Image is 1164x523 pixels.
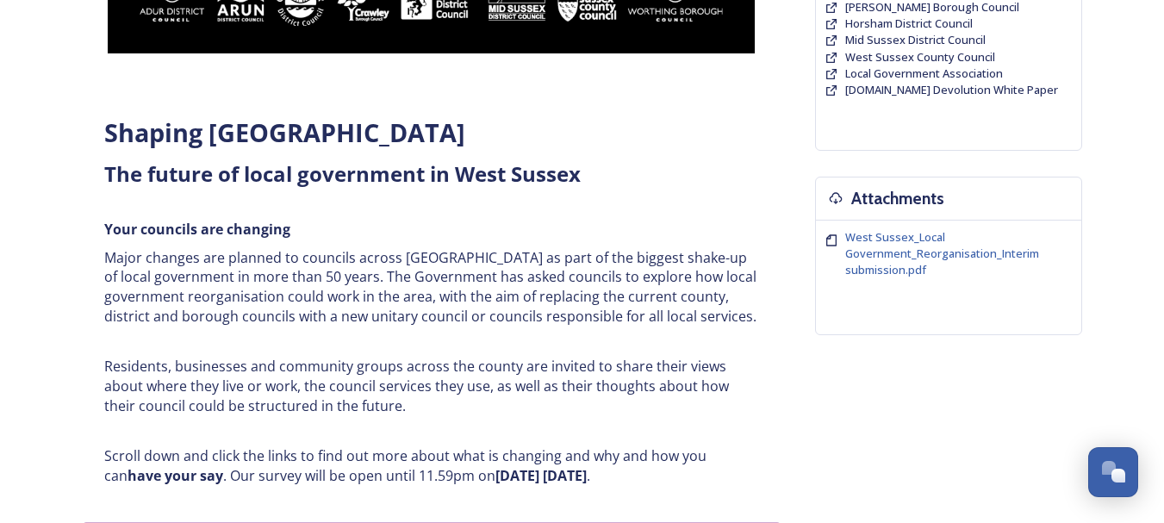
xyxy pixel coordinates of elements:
[845,16,973,31] span: Horsham District Council
[104,115,465,149] strong: Shaping [GEOGRAPHIC_DATA]
[845,65,1003,81] span: Local Government Association
[104,248,759,327] p: Major changes are planned to councils across [GEOGRAPHIC_DATA] as part of the biggest shake-up of...
[543,466,587,485] strong: [DATE]
[845,65,1003,82] a: Local Government Association
[845,16,973,32] a: Horsham District Council
[104,220,290,239] strong: Your councils are changing
[845,229,1039,277] span: West Sussex_Local Government_Reorganisation_Interim submission.pdf
[1088,447,1138,497] button: Open Chat
[845,49,995,65] a: West Sussex County Council
[104,446,759,485] p: Scroll down and click the links to find out more about what is changing and why and how you can ....
[845,32,986,48] a: Mid Sussex District Council
[104,357,759,415] p: Residents, businesses and community groups across the county are invited to share their views abo...
[128,466,223,485] strong: have your say
[851,186,944,211] h3: Attachments
[845,32,986,47] span: Mid Sussex District Council
[845,82,1058,98] a: [DOMAIN_NAME] Devolution White Paper
[104,159,581,188] strong: The future of local government in West Sussex
[495,466,539,485] strong: [DATE]
[845,82,1058,97] span: [DOMAIN_NAME] Devolution White Paper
